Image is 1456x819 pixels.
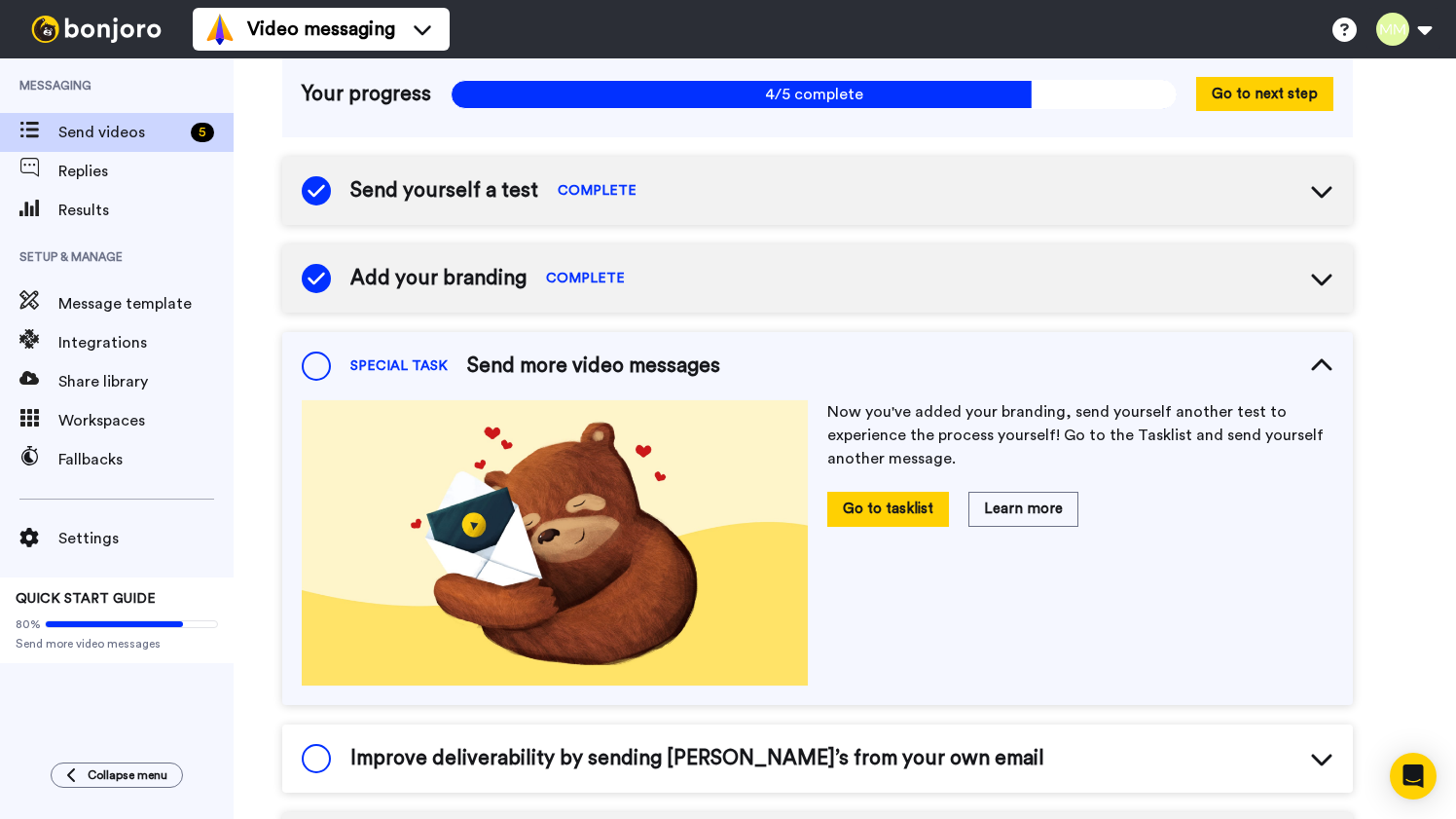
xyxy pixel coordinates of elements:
[1196,77,1333,111] button: Go to next step
[247,16,395,43] span: Video messaging
[58,370,234,393] span: Share library
[827,400,1333,470] p: Now you've added your branding, send yourself another test to experience the process yourself! Go...
[558,181,637,201] span: COMPLETE
[58,527,234,550] span: Settings
[58,331,234,354] span: Integrations
[350,744,1044,773] span: Improve deliverability by sending [PERSON_NAME]’s from your own email
[350,176,538,205] span: Send yourself a test
[827,492,949,526] button: Go to tasklist
[191,123,214,142] div: 5
[58,121,183,144] span: Send videos
[58,409,234,432] span: Workspaces
[16,616,41,632] span: 80%
[16,636,218,651] span: Send more video messages
[302,400,808,686] img: ef8d60325db97039671181ddc077363f.jpg
[51,763,183,788] button: Collapse menu
[1390,753,1437,800] div: Open Intercom Messenger
[23,16,169,43] img: bj-logo-header-white.svg
[88,767,167,783] span: Collapse menu
[58,292,234,316] span: Message template
[546,269,625,288] span: COMPLETE
[302,80,431,109] span: Your progress
[451,80,1177,109] span: 4/5 complete
[16,592,156,606] span: QUICK START GUIDE
[58,448,234,471] span: Fallbacks
[467,352,720,381] span: Send more video messages
[58,199,234,222] span: Results
[58,160,234,183] span: Replies
[350,356,448,376] span: SPECIAL TASK
[968,492,1078,526] button: Learn more
[350,264,527,293] span: Add your branding
[204,14,236,45] img: vm-color.svg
